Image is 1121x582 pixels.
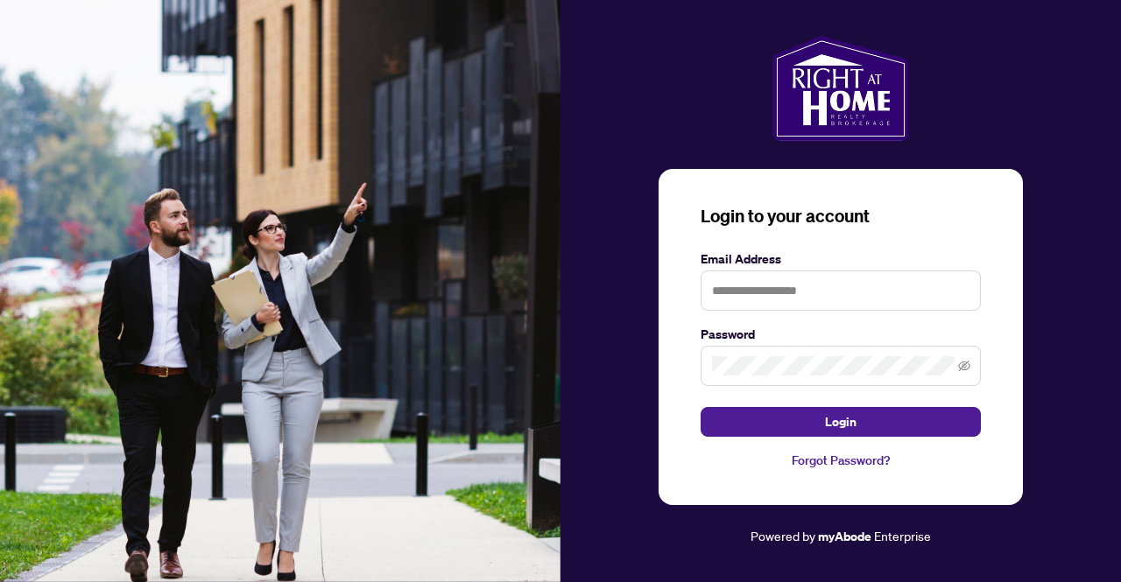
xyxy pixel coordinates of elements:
h3: Login to your account [701,204,981,228]
span: eye-invisible [958,360,970,372]
span: Enterprise [874,528,931,543]
img: ma-logo [772,36,908,141]
label: Password [701,325,981,344]
span: Powered by [751,528,815,543]
button: Login [701,407,981,437]
a: Forgot Password? [701,451,981,470]
span: Login [825,408,857,436]
a: myAbode [818,527,871,546]
label: Email Address [701,249,981,269]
